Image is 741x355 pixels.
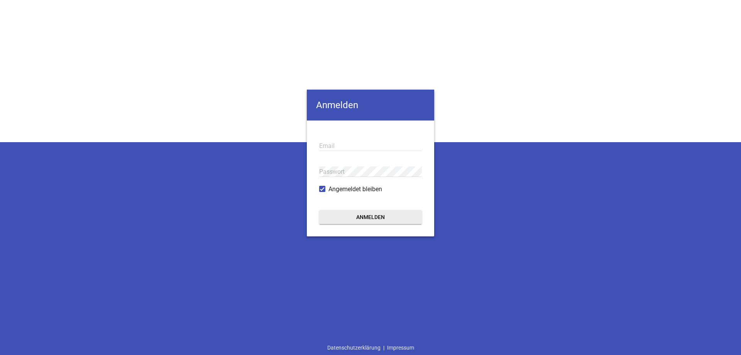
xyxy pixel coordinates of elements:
h4: Anmelden [307,90,434,121]
a: Impressum [384,340,417,355]
a: Datenschutzerklärung [325,340,383,355]
div: | [325,340,417,355]
span: Angemeldet bleiben [328,185,382,194]
button: Anmelden [319,210,422,224]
